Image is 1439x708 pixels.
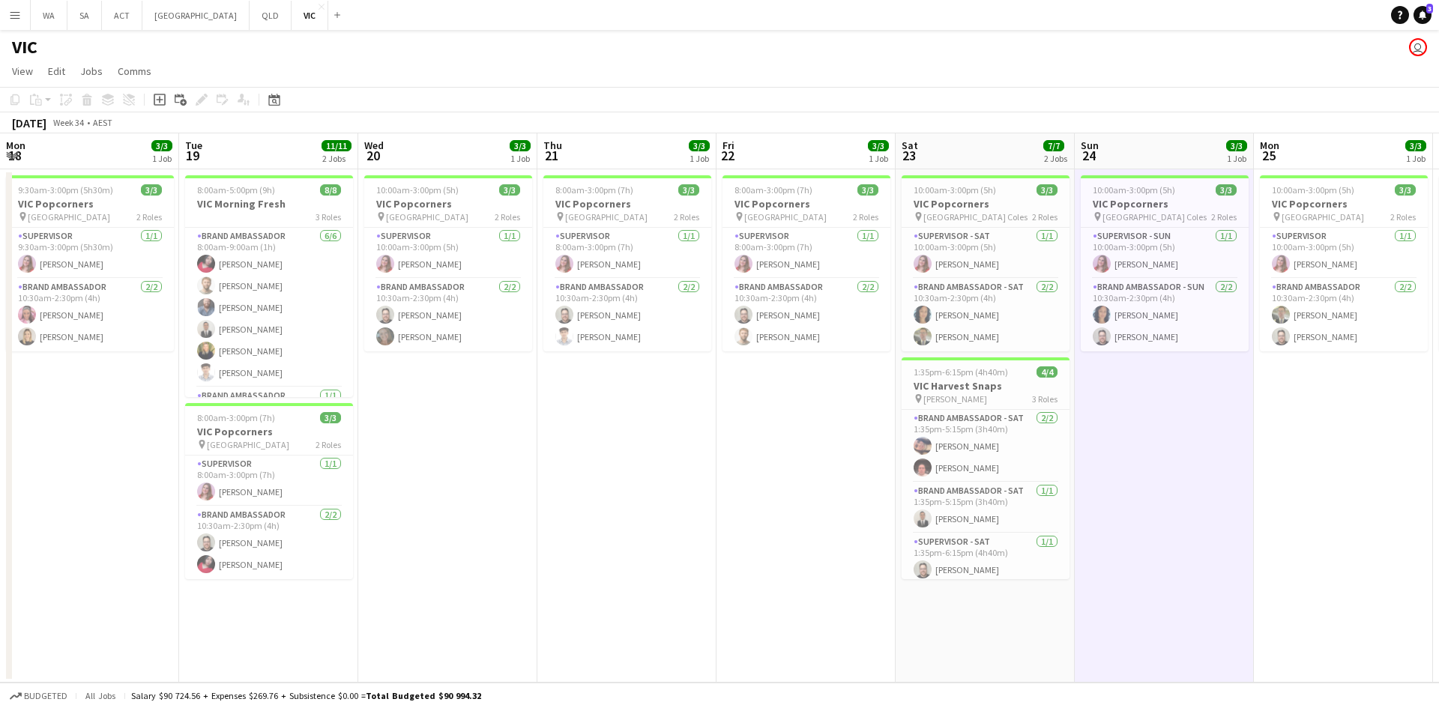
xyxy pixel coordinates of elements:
[902,197,1070,211] h3: VIC Popcorners
[1426,4,1433,13] span: 3
[322,153,351,164] div: 2 Jobs
[722,139,734,152] span: Fri
[320,412,341,423] span: 3/3
[543,139,562,152] span: Thu
[720,147,734,164] span: 22
[31,1,67,30] button: WA
[543,197,711,211] h3: VIC Popcorners
[185,387,353,438] app-card-role: Brand Ambassador1/1
[1037,366,1058,378] span: 4/4
[18,184,113,196] span: 9:30am-3:00pm (5h30m)
[185,506,353,579] app-card-role: Brand Ambassador2/210:30am-2:30pm (4h)[PERSON_NAME][PERSON_NAME]
[1395,184,1416,196] span: 3/3
[902,357,1070,579] div: 1:35pm-6:15pm (4h40m)4/4VIC Harvest Snaps [PERSON_NAME]3 RolesBrand Ambassador - SAT2/21:35pm-5:1...
[499,184,520,196] span: 3/3
[112,61,157,81] a: Comms
[6,197,174,211] h3: VIC Popcorners
[543,279,711,351] app-card-role: Brand Ambassador2/210:30am-2:30pm (4h)[PERSON_NAME][PERSON_NAME]
[185,425,353,438] h3: VIC Popcorners
[1043,140,1064,151] span: 7/7
[316,439,341,450] span: 2 Roles
[74,61,109,81] a: Jobs
[185,456,353,506] app-card-role: Supervisor1/18:00am-3:00pm (7h)[PERSON_NAME]
[250,1,292,30] button: QLD
[183,147,202,164] span: 19
[1409,38,1427,56] app-user-avatar: Declan Murray
[185,403,353,579] app-job-card: 8:00am-3:00pm (7h)3/3VIC Popcorners [GEOGRAPHIC_DATA]2 RolesSupervisor1/18:00am-3:00pm (7h)[PERSO...
[1079,147,1099,164] span: 24
[292,1,328,30] button: VIC
[722,175,890,351] app-job-card: 8:00am-3:00pm (7h)3/3VIC Popcorners [GEOGRAPHIC_DATA]2 RolesSupervisor1/18:00am-3:00pm (7h)[PERSO...
[376,184,459,196] span: 10:00am-3:00pm (5h)
[914,184,996,196] span: 10:00am-3:00pm (5h)
[1093,184,1175,196] span: 10:00am-3:00pm (5h)
[1032,211,1058,223] span: 2 Roles
[541,147,562,164] span: 21
[902,379,1070,393] h3: VIC Harvest Snaps
[1260,228,1428,279] app-card-role: Supervisor1/110:00am-3:00pm (5h)[PERSON_NAME]
[102,1,142,30] button: ACT
[495,211,520,223] span: 2 Roles
[1258,147,1279,164] span: 25
[6,279,174,351] app-card-role: Brand Ambassador2/210:30am-2:30pm (4h)[PERSON_NAME][PERSON_NAME]
[386,211,468,223] span: [GEOGRAPHIC_DATA]
[136,211,162,223] span: 2 Roles
[197,184,275,196] span: 8:00am-5:00pm (9h)
[722,228,890,279] app-card-role: Supervisor1/18:00am-3:00pm (7h)[PERSON_NAME]
[364,197,532,211] h3: VIC Popcorners
[902,482,1070,533] app-card-role: Brand Ambassador - SAT1/11:35pm-5:15pm (3h40m)[PERSON_NAME]
[6,61,39,81] a: View
[734,184,812,196] span: 8:00am-3:00pm (7h)
[82,690,118,701] span: All jobs
[674,211,699,223] span: 2 Roles
[6,139,25,152] span: Mon
[1081,175,1249,351] app-job-card: 10:00am-3:00pm (5h)3/3VIC Popcorners [GEOGRAPHIC_DATA] Coles2 RolesSupervisor - SUN1/110:00am-3:0...
[902,175,1070,351] app-job-card: 10:00am-3:00pm (5h)3/3VIC Popcorners [GEOGRAPHIC_DATA] Coles2 RolesSupervisor - SAT1/110:00am-3:0...
[1272,184,1354,196] span: 10:00am-3:00pm (5h)
[1406,153,1426,164] div: 1 Job
[4,147,25,164] span: 18
[185,228,353,387] app-card-role: Brand Ambassador6/68:00am-9:00am (1h)[PERSON_NAME][PERSON_NAME][PERSON_NAME][PERSON_NAME][PERSON_...
[1216,184,1237,196] span: 3/3
[362,147,384,164] span: 20
[364,175,532,351] div: 10:00am-3:00pm (5h)3/3VIC Popcorners [GEOGRAPHIC_DATA]2 RolesSupervisor1/110:00am-3:00pm (5h)[PER...
[197,412,275,423] span: 8:00am-3:00pm (7h)
[690,153,709,164] div: 1 Job
[914,366,1008,378] span: 1:35pm-6:15pm (4h40m)
[1260,175,1428,351] div: 10:00am-3:00pm (5h)3/3VIC Popcorners [GEOGRAPHIC_DATA]2 RolesSupervisor1/110:00am-3:00pm (5h)[PER...
[869,153,888,164] div: 1 Job
[24,691,67,701] span: Budgeted
[316,211,341,223] span: 3 Roles
[1260,197,1428,211] h3: VIC Popcorners
[1081,139,1099,152] span: Sun
[923,393,987,405] span: [PERSON_NAME]
[364,139,384,152] span: Wed
[366,690,481,701] span: Total Budgeted $90 994.32
[722,279,890,351] app-card-role: Brand Ambassador2/210:30am-2:30pm (4h)[PERSON_NAME][PERSON_NAME]
[67,1,102,30] button: SA
[142,1,250,30] button: [GEOGRAPHIC_DATA]
[93,117,112,128] div: AEST
[1260,279,1428,351] app-card-role: Brand Ambassador2/210:30am-2:30pm (4h)[PERSON_NAME][PERSON_NAME]
[678,184,699,196] span: 3/3
[543,175,711,351] app-job-card: 8:00am-3:00pm (7h)3/3VIC Popcorners [GEOGRAPHIC_DATA]2 RolesSupervisor1/18:00am-3:00pm (7h)[PERSO...
[152,153,172,164] div: 1 Job
[923,211,1028,223] span: [GEOGRAPHIC_DATA] Coles
[1390,211,1416,223] span: 2 Roles
[48,64,65,78] span: Edit
[902,279,1070,351] app-card-role: Brand Ambassador - SAT2/210:30am-2:30pm (4h)[PERSON_NAME][PERSON_NAME]
[185,175,353,397] app-job-card: 8:00am-5:00pm (9h)8/8VIC Morning Fresh3 RolesBrand Ambassador6/68:00am-9:00am (1h)[PERSON_NAME][P...
[1081,279,1249,351] app-card-role: Brand Ambassador - SUN2/210:30am-2:30pm (4h)[PERSON_NAME][PERSON_NAME]
[12,36,37,58] h1: VIC
[118,64,151,78] span: Comms
[902,139,918,152] span: Sat
[744,211,827,223] span: [GEOGRAPHIC_DATA]
[49,117,87,128] span: Week 34
[1081,197,1249,211] h3: VIC Popcorners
